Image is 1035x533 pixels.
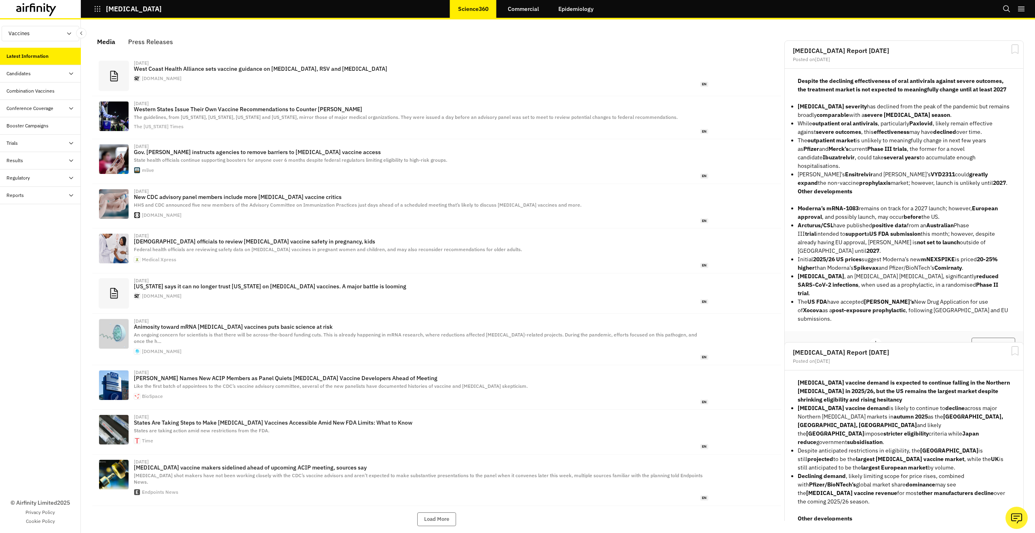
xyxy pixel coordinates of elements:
span: [MEDICAL_DATA] shot makers have not been working closely with the CDC’s vaccine advisors and aren... [134,472,703,485]
strong: Moderna’s mRNA-1083 [798,205,859,212]
span: en [700,444,708,449]
span: en [700,263,708,268]
img: favicon.ico [134,167,140,173]
span: en [700,355,708,360]
button: Ask our analysts [1005,507,1028,529]
strong: Xocova [803,307,822,314]
strong: projected [807,455,833,463]
img: android-chrome-192x192.png [134,438,140,444]
strong: [MEDICAL_DATA] vaccine demand [798,404,889,412]
p: Despite anticipated restrictions in eligibility, the is still to be the , while the is still anti... [798,446,1010,472]
div: [DATE] [134,415,149,419]
span: The guidelines, from [US_STATE], [US_STATE], [US_STATE] and [US_STATE], mirror those of major med... [134,114,678,120]
strong: [MEDICAL_DATA] [798,273,844,280]
div: [DATE] [134,370,149,375]
p: New CDC advisory panel members include more [MEDICAL_DATA] vaccine critics [134,194,708,200]
img: vaccine-shutterstock-1.jpg [99,460,129,489]
strong: 2025/26 US prices [813,256,862,263]
strong: prophylaxis [859,179,891,186]
span: States are taking action amid new restrictions from the FDA. [134,427,269,434]
strong: other [919,489,933,497]
strong: Pfizer/BioNTech’s [809,481,856,488]
img: us-officials-to-review.jpg [99,234,129,263]
div: [DATE] [134,61,149,66]
div: [DATE] [134,278,149,283]
span: en [700,129,708,134]
p: [US_STATE] says it can no longer trust [US_STATE] on [MEDICAL_DATA] vaccines. A major battle is l... [134,283,708,290]
strong: trial [805,230,816,237]
div: Press Releases [128,36,173,48]
div: Time [142,438,153,443]
span: Federal health officials are reviewing safety data on [MEDICAL_DATA] vaccines in pregnant women a... [134,246,522,252]
span: Like the first batch of appointees to the CDC’s vaccine advisory committee, several of the new pa... [134,383,528,389]
strong: UK [991,455,999,463]
img: vacine.jpg [99,189,129,219]
div: Posted on [DATE] [793,57,1015,62]
img: mrna-vaccine-structure-illustration.jpg [99,319,129,349]
button: Search [1003,2,1011,16]
div: Endpoints News [142,490,178,495]
p: The is unlikely to meaningfully change in next few years as and current , the former for a novel ... [798,136,1010,170]
div: Latest Information [6,53,49,60]
strong: outpatient market [807,137,855,144]
strong: effectiveness [874,128,909,135]
div: grid [783,36,1025,521]
p: has declined from the peak of the pandemic but remains broadly with a . [798,102,1010,119]
strong: several years [884,154,919,161]
button: Vaccines [2,26,79,41]
div: mlive [142,168,154,173]
img: faviconV2 [134,76,140,81]
strong: decline [945,404,965,412]
a: [DATE][MEDICAL_DATA] vaccine makers sidelined ahead of upcoming ACIP meeting, sources say[MEDICAL... [92,455,781,506]
div: Results [6,157,23,164]
strong: Pfizer [803,145,819,152]
img: 17WESTCOAST-VACCINES-kqmb-facebookJumbo.jpg [99,102,129,131]
p: [MEDICAL_DATA] [106,5,162,13]
strong: dominance [906,481,935,488]
strong: Arcturus/CSL [798,222,833,229]
strong: severe [816,128,834,135]
p: [PERSON_NAME]’s and [PERSON_NAME]’s could the non-vaccine market; however, launch is unlikely unt... [798,170,1010,187]
div: Posted on [DATE] [793,359,1015,364]
strong: VYD2311 [931,171,955,178]
div: Trials [6,140,18,147]
strong: not set to launch [917,239,960,246]
div: Regulatory [6,174,30,182]
strong: outcomes [835,128,861,135]
strong: [GEOGRAPHIC_DATA] [920,447,978,454]
strong: Australian [926,222,954,229]
a: [DATE]West Coast Health Alliance sets vaccine guidance on [MEDICAL_DATA], RSV and [MEDICAL_DATA][... [92,56,781,96]
strong: largest [MEDICAL_DATA] vaccine market [856,455,964,463]
strong: [MEDICAL_DATA] severity [798,103,867,110]
strong: Other developments [798,188,852,195]
img: BZBIZLOKZZBXZJ5ZZAU77O54OU.JPG [99,144,129,174]
button: [MEDICAL_DATA] [94,2,162,16]
a: [DATE]Animosity toward mRNA [MEDICAL_DATA] vaccines puts basic science at riskAn ongoing concern ... [92,314,781,365]
a: [DATE][DEMOGRAPHIC_DATA] officials to review [MEDICAL_DATA] vaccine safety in pregnancy, kidsFede... [92,228,781,273]
p: remains on track for a 2027 launch; however, , and possibly launch, may occur the US. [798,204,1010,221]
p: [DEMOGRAPHIC_DATA] officials to review [MEDICAL_DATA] vaccine safety in pregnancy, kids [134,238,708,245]
div: [DATE] [134,189,149,194]
strong: Paxlovid [909,120,933,127]
strong: US FDA [807,298,827,305]
span: en [700,299,708,305]
strong: Ibuzatrelvir [823,154,855,161]
div: [DATE] [134,319,149,324]
span: HHS and CDC announced five new members of the Advisory Committee on Immunization Practices just d... [134,202,581,208]
strong: outpatient oral antivirals [812,120,878,127]
span: en [700,218,708,224]
strong: Phase III trials [867,145,907,152]
p: While , particularly , likely remain effective against , this may have over time. [798,119,1010,136]
a: Cookie Policy [26,518,55,525]
div: [DOMAIN_NAME] [142,349,182,354]
div: Medical Xpress [142,257,176,262]
div: [DATE] [134,144,149,149]
span: en [700,173,708,179]
p: have published from an Phase III intended to a this month; however, despite already having EU app... [798,221,1010,255]
div: [DATE] [134,459,149,464]
img: icon-192x192.png [134,212,140,218]
p: [PERSON_NAME] Names New ACIP Members as Panel Quiets [MEDICAL_DATA] Vaccine Developers Ahead of M... [134,375,708,381]
strong: support [845,230,866,237]
svg: Bookmark Report [1010,346,1020,356]
p: Western States Issue Their Own Vaccine Recommendations to Counter [PERSON_NAME] [134,106,708,112]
